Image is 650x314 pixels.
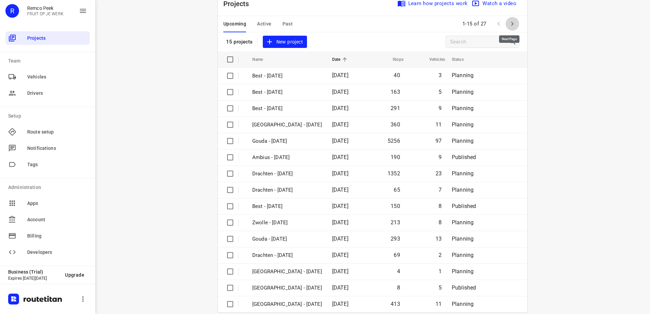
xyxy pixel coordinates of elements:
[27,161,87,168] span: Tags
[435,138,442,144] span: 97
[252,186,322,194] p: Drachten - Friday
[252,284,322,292] p: Gemeente Rotterdam - Thursday
[452,170,474,177] span: Planning
[388,138,400,144] span: 5256
[332,301,348,307] span: [DATE]
[509,38,519,46] div: Search
[384,55,404,64] span: Stops
[391,203,400,209] span: 150
[263,36,307,48] button: New project
[27,90,87,97] span: Drivers
[5,213,90,226] div: Account
[452,89,474,95] span: Planning
[5,158,90,171] div: Tags
[257,20,271,28] span: Active
[452,105,474,111] span: Planning
[5,245,90,259] div: Developers
[452,138,474,144] span: Planning
[27,200,87,207] span: Apps
[252,268,322,276] p: Antwerpen - Thursday
[252,105,322,112] p: Best - Tuesday
[332,284,348,291] span: [DATE]
[252,170,322,178] p: Drachten - Monday
[439,203,442,209] span: 8
[391,301,400,307] span: 413
[252,72,322,80] p: Best - Friday
[332,252,348,258] span: [DATE]
[435,235,442,242] span: 13
[332,187,348,193] span: [DATE]
[452,55,473,64] span: Status
[27,145,87,152] span: Notifications
[252,251,322,259] p: Drachten - Thursday
[452,235,474,242] span: Planning
[223,20,246,28] span: Upcoming
[435,301,442,307] span: 11
[439,268,442,275] span: 1
[332,55,349,64] span: Date
[439,187,442,193] span: 7
[27,5,64,11] p: Remco Peek
[5,4,19,18] div: R
[8,112,90,120] p: Setup
[452,219,474,226] span: Planning
[397,268,400,275] span: 4
[59,269,90,281] button: Upgrade
[460,17,489,31] span: 1-15 of 27
[397,284,400,291] span: 8
[8,57,90,65] p: Team
[452,154,476,160] span: Published
[332,170,348,177] span: [DATE]
[252,55,272,64] span: Name
[391,105,400,111] span: 291
[5,141,90,155] div: Notifications
[5,229,90,243] div: Billing
[394,252,400,258] span: 69
[492,17,506,31] span: Previous Page
[394,187,400,193] span: 65
[452,252,474,258] span: Planning
[391,121,400,128] span: 360
[8,184,90,191] p: Administration
[439,154,442,160] span: 9
[226,39,253,45] p: 15 projects
[252,300,322,308] p: Zwolle - Thursday
[27,232,87,240] span: Billing
[332,219,348,226] span: [DATE]
[439,252,442,258] span: 2
[435,170,442,177] span: 23
[27,12,64,16] p: FRUIT OP JE WERK
[5,125,90,139] div: Route setup
[252,137,322,145] p: Gouda - Monday
[388,170,400,177] span: 1352
[439,105,442,111] span: 9
[27,216,87,223] span: Account
[435,121,442,128] span: 11
[27,128,87,136] span: Route setup
[252,219,322,227] p: Zwolle - Friday
[5,86,90,100] div: Drivers
[332,268,348,275] span: [DATE]
[252,235,322,243] p: Gouda - Friday
[8,269,59,275] p: Business (Trial)
[391,154,400,160] span: 190
[439,219,442,226] span: 8
[391,235,400,242] span: 293
[252,154,322,161] p: Ambius - Monday
[5,196,90,210] div: Apps
[452,268,474,275] span: Planning
[8,276,59,281] p: Expires [DATE][DATE]
[332,89,348,95] span: [DATE]
[394,72,400,78] span: 40
[391,219,400,226] span: 213
[452,301,474,307] span: Planning
[332,154,348,160] span: [DATE]
[452,121,474,128] span: Planning
[283,20,293,28] span: Past
[391,89,400,95] span: 163
[252,203,322,210] p: Best - Friday
[267,38,303,46] span: New project
[65,272,84,278] span: Upgrade
[439,284,442,291] span: 5
[332,72,348,78] span: [DATE]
